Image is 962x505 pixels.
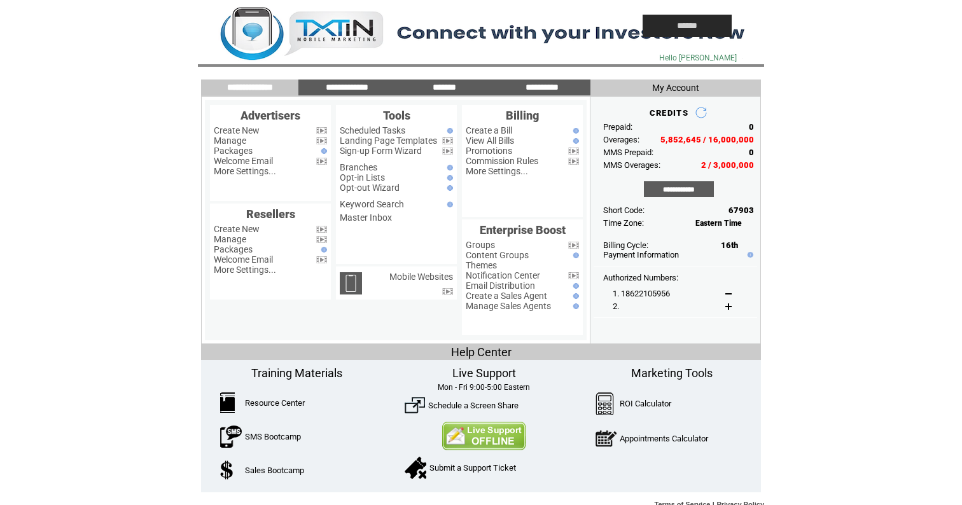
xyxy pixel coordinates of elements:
span: Mon - Fri 9:00-5:00 Eastern [438,383,530,392]
span: MMS Overages: [603,160,660,170]
img: help.gif [570,138,579,144]
span: Training Materials [251,366,342,380]
span: Help Center [451,345,512,359]
a: Packages [214,244,253,254]
span: Prepaid: [603,122,632,132]
img: video.png [442,137,453,144]
a: Keyword Search [340,199,404,209]
span: Marketing Tools [631,366,713,380]
a: Master Inbox [340,212,392,223]
span: 2 / 3,000,000 [701,160,754,170]
span: Billing [506,109,539,122]
span: 0 [749,122,754,132]
img: video.png [568,158,579,165]
img: help.gif [318,148,327,154]
img: video.png [316,137,327,144]
a: Create a Bill [466,125,512,135]
a: Payment Information [603,250,679,259]
a: Mobile Websites [389,272,453,282]
a: Email Distribution [466,280,535,291]
img: video.png [316,256,327,263]
img: help.gif [444,175,453,181]
span: Overages: [603,135,639,144]
a: Manage Sales Agents [466,301,551,311]
span: Advertisers [240,109,300,122]
a: Groups [466,240,495,250]
img: video.png [316,236,327,243]
a: Sign-up Form Wizard [340,146,422,156]
img: help.gif [744,252,753,258]
img: video.png [568,148,579,155]
span: Authorized Numbers: [603,273,678,282]
span: Eastern Time [695,219,742,228]
a: Create New [214,125,260,135]
a: View All Bills [466,135,514,146]
img: Contact Us [442,422,526,450]
a: Manage [214,234,246,244]
span: Billing Cycle: [603,240,648,250]
img: help.gif [444,128,453,134]
img: mobile-websites.png [340,272,362,294]
a: Packages [214,146,253,156]
a: Opt-out Wizard [340,183,400,193]
a: More Settings... [466,166,528,176]
a: Themes [466,260,497,270]
img: video.png [568,272,579,279]
img: ScreenShare.png [405,395,425,415]
img: video.png [316,158,327,165]
a: Manage [214,135,246,146]
a: Submit a Support Ticket [429,463,516,473]
img: SMSBootcamp.png [220,425,242,448]
a: More Settings... [214,265,276,275]
img: help.gif [444,165,453,170]
a: Opt-in Lists [340,172,385,183]
span: 16th [721,240,738,250]
img: help.gif [570,283,579,289]
span: CREDITS [650,108,688,118]
span: Tools [383,109,410,122]
span: My Account [652,83,699,93]
img: help.gif [570,293,579,299]
span: 5,852,645 / 16,000,000 [660,135,754,144]
a: Create a Sales Agent [466,291,547,301]
a: Landing Page Templates [340,135,437,146]
span: 0 [749,148,754,157]
img: Calculator.png [596,392,615,415]
span: Hello [PERSON_NAME] [659,53,737,62]
a: Branches [340,162,377,172]
span: Enterprise Boost [480,223,566,237]
span: Live Support [452,366,516,380]
img: SalesBootcamp.png [220,460,235,480]
a: Commission Rules [466,156,538,166]
a: Schedule a Screen Share [428,401,519,410]
a: Welcome Email [214,156,273,166]
a: Sales Bootcamp [245,466,304,475]
span: Short Code: [603,205,645,215]
a: Promotions [466,146,512,156]
img: SupportTicket.png [405,457,426,479]
img: help.gif [318,247,327,253]
img: ResourceCenter.png [220,392,235,413]
a: Notification Center [466,270,540,280]
img: video.png [442,288,453,295]
span: 67903 [728,205,754,215]
img: help.gif [444,185,453,191]
img: video.png [316,226,327,233]
span: 2. [613,301,619,311]
img: AppointmentCalc.png [596,427,617,450]
a: Create New [214,224,260,234]
span: 1. 18622105956 [613,289,670,298]
span: Resellers [246,207,295,221]
a: Content Groups [466,250,529,260]
img: video.png [568,242,579,249]
a: Scheduled Tasks [340,125,405,135]
a: ROI Calculator [620,399,671,408]
img: help.gif [570,128,579,134]
span: MMS Prepaid: [603,148,653,157]
a: More Settings... [214,166,276,176]
img: help.gif [570,303,579,309]
span: Time Zone: [603,218,644,228]
img: help.gif [570,253,579,258]
a: Appointments Calculator [620,434,708,443]
img: help.gif [444,202,453,207]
